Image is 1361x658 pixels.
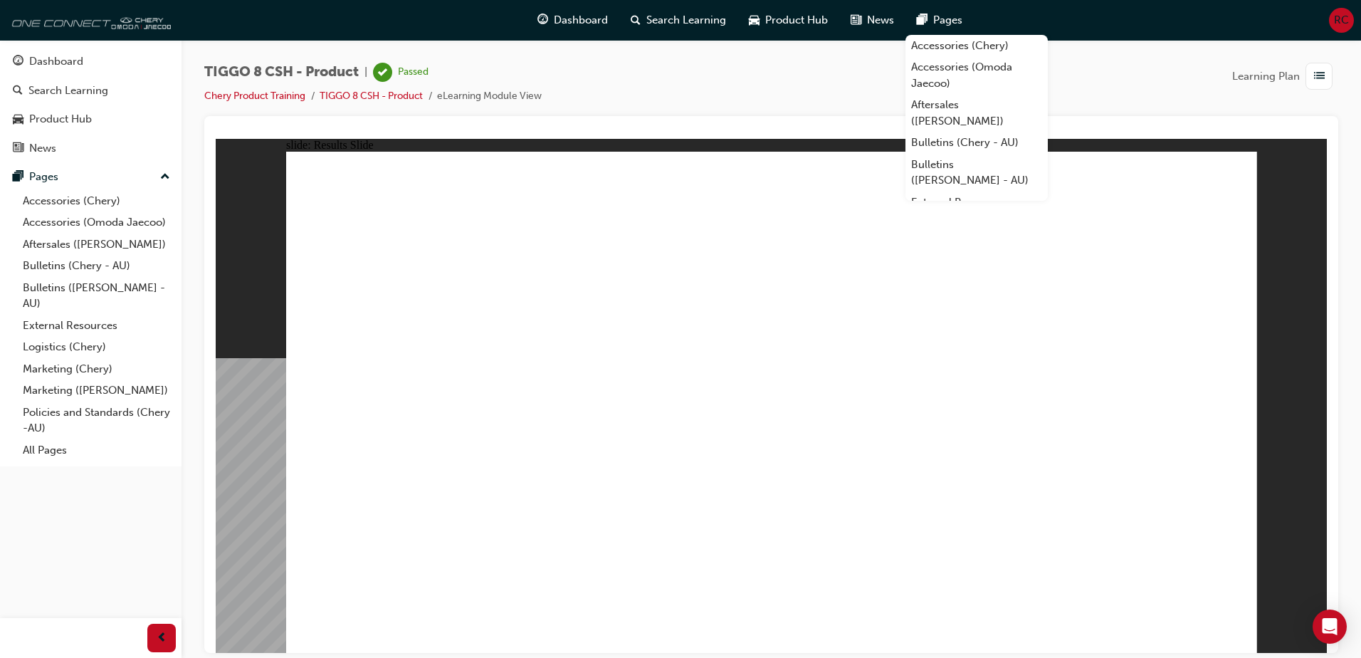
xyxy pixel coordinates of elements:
[13,142,23,155] span: news-icon
[6,46,176,164] button: DashboardSearch LearningProduct HubNews
[619,6,737,35] a: search-iconSearch Learning
[933,12,962,28] span: Pages
[29,53,83,70] div: Dashboard
[13,171,23,184] span: pages-icon
[17,439,176,461] a: All Pages
[905,94,1048,132] a: Aftersales ([PERSON_NAME])
[749,11,760,29] span: car-icon
[6,135,176,162] a: News
[905,6,974,35] a: pages-iconPages
[6,78,176,104] a: Search Learning
[157,630,167,647] span: prev-icon
[13,113,23,126] span: car-icon
[6,164,176,190] button: Pages
[17,380,176,402] a: Marketing ([PERSON_NAME])
[17,234,176,256] a: Aftersales ([PERSON_NAME])
[839,6,905,35] a: news-iconNews
[373,63,392,82] span: learningRecordVerb_PASS-icon
[905,192,1048,214] a: External Resources
[7,6,171,34] img: oneconnect
[160,168,170,187] span: up-icon
[6,48,176,75] a: Dashboard
[204,64,359,80] span: TIGGO 8 CSH - Product
[398,66,429,79] div: Passed
[17,358,176,380] a: Marketing (Chery)
[554,12,608,28] span: Dashboard
[905,132,1048,154] a: Bulletins (Chery - AU)
[29,111,92,127] div: Product Hub
[867,12,894,28] span: News
[17,255,176,277] a: Bulletins (Chery - AU)
[537,11,548,29] span: guage-icon
[1334,12,1349,28] span: RC
[1329,8,1354,33] button: RC
[646,12,726,28] span: Search Learning
[905,154,1048,192] a: Bulletins ([PERSON_NAME] - AU)
[437,88,542,105] li: eLearning Module View
[29,169,58,185] div: Pages
[905,56,1048,94] a: Accessories (Omoda Jaecoo)
[765,12,828,28] span: Product Hub
[851,11,861,29] span: news-icon
[6,106,176,132] a: Product Hub
[28,83,108,99] div: Search Learning
[17,190,176,212] a: Accessories (Chery)
[1313,610,1347,644] div: Open Intercom Messenger
[17,315,176,337] a: External Resources
[1314,68,1325,85] span: list-icon
[29,140,56,157] div: News
[905,35,1048,57] a: Accessories (Chery)
[526,6,619,35] a: guage-iconDashboard
[204,90,305,102] a: Chery Product Training
[320,90,423,102] a: TIGGO 8 CSH - Product
[13,56,23,68] span: guage-icon
[737,6,839,35] a: car-iconProduct Hub
[1232,68,1300,85] span: Learning Plan
[17,402,176,439] a: Policies and Standards (Chery -AU)
[13,85,23,98] span: search-icon
[631,11,641,29] span: search-icon
[17,336,176,358] a: Logistics (Chery)
[917,11,928,29] span: pages-icon
[1232,63,1338,90] button: Learning Plan
[17,211,176,234] a: Accessories (Omoda Jaecoo)
[17,277,176,315] a: Bulletins ([PERSON_NAME] - AU)
[364,64,367,80] span: |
